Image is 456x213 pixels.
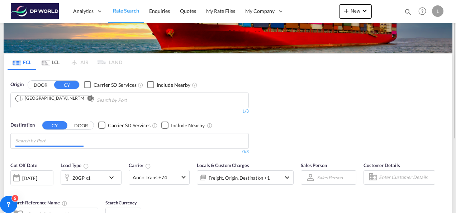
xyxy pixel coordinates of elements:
[10,200,67,205] span: Search Reference Name
[10,81,23,88] span: Origin
[432,5,443,17] div: L
[61,170,122,185] div: 20GP x1icon-chevron-down
[8,54,36,70] md-tab-item: FCL
[18,95,86,101] div: Press delete to remove this chip.
[10,108,249,114] div: 1/3
[42,121,67,129] button: CY
[94,81,136,89] div: Carrier SD Services
[8,54,122,70] md-pagination-wrapper: Use the left and right arrow keys to navigate between tabs
[245,8,275,15] span: My Company
[10,185,16,194] md-datepicker: Select
[416,5,432,18] div: Help
[133,174,179,181] span: Anco Trans +74
[364,162,400,168] span: Customer Details
[18,95,84,101] div: Rotterdam, NLRTM
[161,122,205,129] md-checkbox: Checkbox No Ink
[145,163,151,169] md-icon: The selected Trucker/Carrierwill be displayed in the rate results If the rates are from another f...
[360,6,369,15] md-icon: icon-chevron-down
[197,170,294,185] div: Freight Origin Destination Factory Stuffingicon-chevron-down
[10,170,53,185] div: [DATE]
[84,81,136,89] md-checkbox: Checkbox No Ink
[206,8,236,14] span: My Rate Files
[404,8,412,19] div: icon-magnify
[147,81,190,89] md-checkbox: Checkbox No Ink
[171,122,205,129] div: Include Nearby
[180,8,196,14] span: Quotes
[113,8,139,14] span: Rate Search
[10,122,35,129] span: Destination
[209,173,270,183] div: Freight Origin Destination Factory Stuffing
[22,175,37,181] div: [DATE]
[149,8,170,14] span: Enquiries
[62,200,67,206] md-icon: Your search will be saved by the below given name
[14,133,86,147] md-chips-wrap: Chips container with autocompletion. Enter the text area, type text to search, and then use the u...
[129,162,151,168] span: Carrier
[68,121,94,129] button: DOOR
[283,173,291,182] md-icon: icon-chevron-down
[192,82,198,88] md-icon: Unchecked: Ignores neighbouring ports when fetching rates.Checked : Includes neighbouring ports w...
[10,149,249,155] div: 0/3
[157,81,190,89] div: Include Nearby
[36,54,65,70] md-tab-item: LCL
[416,5,428,17] span: Help
[105,200,137,205] span: Search Currency
[11,3,59,19] img: c08ca190194411f088ed0f3ba295208c.png
[83,95,94,103] button: Remove
[97,95,165,106] input: Chips input.
[342,8,369,14] span: New
[28,81,53,89] button: DOOR
[15,135,84,147] input: Chips input.
[379,172,433,183] input: Enter Customer Details
[83,163,89,169] md-icon: icon-information-outline
[301,162,327,168] span: Sales Person
[339,4,372,19] button: icon-plus 400-fgNewicon-chevron-down
[207,123,213,128] md-icon: Unchecked: Ignores neighbouring ports when fetching rates.Checked : Includes neighbouring ports w...
[342,6,351,15] md-icon: icon-plus 400-fg
[54,81,79,89] button: CY
[73,8,94,15] span: Analytics
[108,122,151,129] div: Carrier SD Services
[138,82,143,88] md-icon: Unchecked: Search for CY (Container Yard) services for all selected carriers.Checked : Search for...
[197,162,249,168] span: Locals & Custom Charges
[72,173,91,183] div: 20GP x1
[316,172,343,183] md-select: Sales Person
[61,162,89,168] span: Load Type
[98,122,151,129] md-checkbox: Checkbox No Ink
[10,162,37,168] span: Cut Off Date
[107,173,119,182] md-icon: icon-chevron-down
[404,8,412,16] md-icon: icon-magnify
[14,93,168,106] md-chips-wrap: Chips container. Use arrow keys to select chips.
[152,123,158,128] md-icon: Unchecked: Search for CY (Container Yard) services for all selected carriers.Checked : Search for...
